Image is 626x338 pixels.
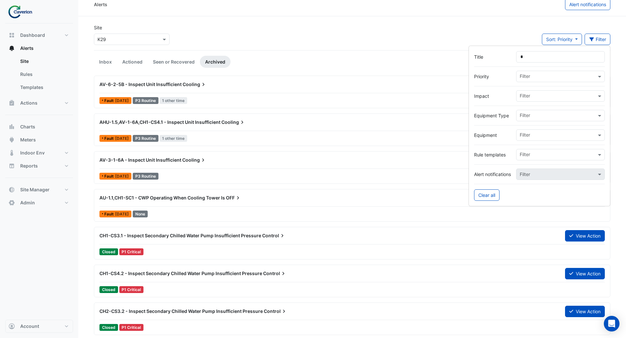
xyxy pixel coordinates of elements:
[94,56,117,68] a: Inbox
[8,163,15,169] app-icon: Reports
[15,81,73,94] a: Templates
[8,199,15,206] app-icon: Admin
[585,34,611,45] button: Filter
[8,5,37,18] img: Company Logo
[474,73,511,80] label: Priority
[8,186,15,193] app-icon: Site Manager
[474,189,499,201] button: Clear all
[264,308,287,315] span: Control
[5,183,73,196] button: Site Manager
[115,212,129,216] span: Wed 23-Jul-2025 21:15 AEST
[569,2,606,7] span: Alert notifications
[546,37,573,42] span: Sort: Priority
[15,68,73,81] a: Rules
[8,32,15,38] app-icon: Dashboard
[182,157,206,163] span: Cooling
[542,34,582,45] button: Sort: Priority
[99,81,182,87] span: AV-6-2-5B - Inspect Unit Insufficient
[119,286,144,293] div: P1 Critical
[119,248,144,255] div: P1 Critical
[133,135,158,142] div: P3 Routine
[133,211,148,217] div: None
[20,32,45,38] span: Dashboard
[5,133,73,146] button: Meters
[104,137,115,140] span: Fault
[604,316,619,331] div: Open Intercom Messenger
[20,199,35,206] span: Admin
[119,324,144,331] div: P1 Critical
[20,163,38,169] span: Reports
[99,271,262,276] span: CH1-CS4.2 - Inspect Secondary Chilled Water Pump Insufficient Pressure
[5,55,73,96] div: Alerts
[200,56,231,68] a: Archived
[221,119,246,125] span: Cooling
[5,146,73,159] button: Indoor Env
[99,324,118,331] span: Closed
[99,119,220,125] span: AHU-1.5,AV-1-6A,CH1-CS4.1 - Inspect Unit Insufficient
[8,137,15,143] app-icon: Meters
[5,42,73,55] button: Alerts
[15,55,73,68] a: Site
[519,73,530,81] div: Filter
[99,195,225,200] span: AU-1.1,CH1-SC1 - CWP Operating When Cooling Tower Is
[226,195,241,201] span: OFF
[133,97,158,104] div: P3 Routine
[115,98,129,103] span: Fri 01-Aug-2025 22:30 AEST
[474,93,511,99] label: Impact
[5,196,73,209] button: Admin
[8,100,15,106] app-icon: Actions
[20,45,34,51] span: Alerts
[160,135,187,142] span: 1 other time
[133,173,158,180] div: P3 Routine
[8,45,15,51] app-icon: Alerts
[99,248,118,255] span: Closed
[20,323,39,330] span: Account
[474,132,511,139] label: Equipment
[94,1,107,8] div: Alerts
[474,151,511,158] label: Rule templates
[99,286,118,293] span: Closed
[474,112,511,119] label: Equipment Type
[115,174,129,179] span: Fri 20-Jun-2025 15:45 AEST
[5,159,73,172] button: Reports
[104,212,115,216] span: Fault
[115,136,129,141] span: Fri 01-Aug-2025 17:15 AEST
[99,157,181,163] span: AV-3-1-6A - Inspect Unit Insufficient
[519,112,530,120] div: Filter
[8,150,15,156] app-icon: Indoor Env
[148,56,200,68] a: Seen or Recovered
[5,96,73,110] button: Actions
[20,137,36,143] span: Meters
[104,174,115,178] span: Fault
[565,230,605,242] button: View Action
[565,306,605,317] button: View Action
[20,150,45,156] span: Indoor Env
[474,171,511,178] label: Alert notifications
[519,151,530,159] div: Filter
[8,124,15,130] app-icon: Charts
[94,24,102,31] label: Site
[5,120,73,133] button: Charts
[519,92,530,101] div: Filter
[104,99,115,103] span: Fault
[5,29,73,42] button: Dashboard
[262,232,286,239] span: Control
[117,56,148,68] a: Actioned
[20,124,35,130] span: Charts
[565,268,605,279] button: View Action
[99,233,261,238] span: CH1-CS3.1 - Inspect Secondary Chilled Water Pump Insufficient Pressure
[263,270,287,277] span: Control
[20,186,50,193] span: Site Manager
[5,320,73,333] button: Account
[160,97,187,104] span: 1 other time
[183,81,207,88] span: Cooling
[20,100,37,106] span: Actions
[519,131,530,140] div: Filter
[99,308,263,314] span: CH2-CS3.2 - Inspect Secondary Chilled Water Pump Insufficient Pressure
[474,53,511,60] label: Title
